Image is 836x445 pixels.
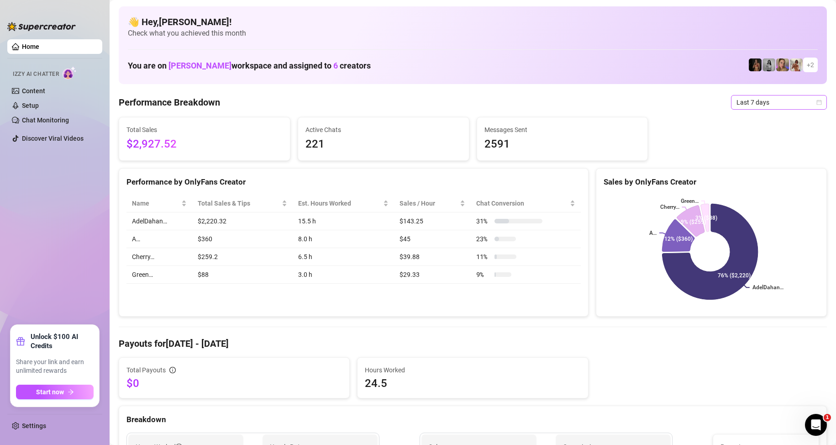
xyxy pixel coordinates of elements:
span: Hours Worked [365,365,580,375]
span: 23 % [476,234,491,244]
td: A… [126,230,192,248]
th: Total Sales & Tips [192,195,293,212]
img: A [762,58,775,71]
span: Sales / Hour [400,198,458,208]
span: 9 % [476,270,491,280]
div: Performance by OnlyFans Creator [126,176,581,188]
span: + 2 [807,60,814,70]
td: 6.5 h [293,248,394,266]
h4: 👋 Hey, [PERSON_NAME] ! [128,16,818,28]
h1: You are on workspace and assigned to creators [128,61,371,71]
h4: Payouts for [DATE] - [DATE] [119,337,827,350]
td: $259.2 [192,248,293,266]
h4: Performance Breakdown [119,96,220,109]
span: Chat Conversion [476,198,568,208]
text: A… [649,230,657,236]
td: 15.5 h [293,212,394,230]
td: $39.88 [394,248,471,266]
span: Total Sales & Tips [198,198,280,208]
span: 31 % [476,216,491,226]
img: logo-BBDzfeDw.svg [7,22,76,31]
span: Active Chats [305,125,462,135]
span: $0 [126,376,342,391]
td: $29.33 [394,266,471,284]
th: Name [126,195,192,212]
span: Total Sales [126,125,283,135]
text: Cherry… [660,204,679,210]
img: AI Chatter [63,66,77,79]
td: 8.0 h [293,230,394,248]
a: Home [22,43,39,50]
button: Start nowarrow-right [16,385,94,399]
td: Cherry… [126,248,192,266]
span: 24.5 [365,376,580,391]
div: Breakdown [126,413,819,426]
img: the_bohema [749,58,762,71]
strong: Unlock $100 AI Credits [31,332,94,350]
td: $2,220.32 [192,212,293,230]
span: [PERSON_NAME] [168,61,231,70]
span: gift [16,337,25,346]
span: 1 [824,414,831,421]
a: Chat Monitoring [22,117,69,124]
span: arrow-right [68,389,74,395]
th: Sales / Hour [394,195,471,212]
a: Discover Viral Videos [22,135,84,142]
span: calendar [816,100,822,105]
td: $360 [192,230,293,248]
img: Cherry [776,58,789,71]
span: Name [132,198,179,208]
td: $88 [192,266,293,284]
span: Start now [36,388,64,396]
span: Last 7 days [736,95,821,109]
span: 6 [333,61,338,70]
iframe: Intercom live chat [805,414,827,436]
span: info-circle [169,367,176,373]
span: Share your link and earn unlimited rewards [16,358,94,376]
td: Green… [126,266,192,284]
span: $2,927.52 [126,136,283,153]
a: Settings [22,422,46,429]
span: Total Payouts [126,365,166,375]
td: $143.25 [394,212,471,230]
td: AdelDahan… [126,212,192,230]
div: Sales by OnlyFans Creator [604,176,819,188]
td: $45 [394,230,471,248]
text: AdelDahan… [752,285,783,291]
span: 2591 [484,136,641,153]
img: Green [790,58,803,71]
span: 11 % [476,252,491,262]
text: Green… [681,198,699,204]
a: Setup [22,102,39,109]
th: Chat Conversion [471,195,581,212]
td: 3.0 h [293,266,394,284]
span: Check what you achieved this month [128,28,818,38]
a: Content [22,87,45,95]
span: Messages Sent [484,125,641,135]
span: 221 [305,136,462,153]
div: Est. Hours Worked [298,198,381,208]
span: Izzy AI Chatter [13,70,59,79]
